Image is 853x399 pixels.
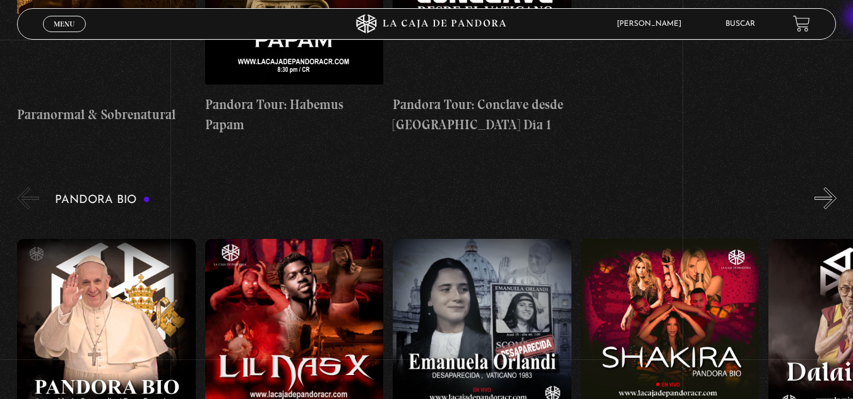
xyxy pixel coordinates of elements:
span: [PERSON_NAME] [611,20,694,28]
h3: Pandora Bio [55,194,150,206]
a: Buscar [725,20,755,28]
h4: Pandora Tour: Conclave desde [GEOGRAPHIC_DATA] Dia 1 [393,95,571,134]
h4: Paranormal & Sobrenatural [17,105,196,125]
button: Previous [17,187,39,209]
a: View your shopping cart [793,15,810,32]
h4: Pandora Tour: Habemus Papam [205,95,384,134]
span: Cerrar [49,30,79,39]
span: Menu [54,20,75,28]
button: Next [814,187,837,209]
